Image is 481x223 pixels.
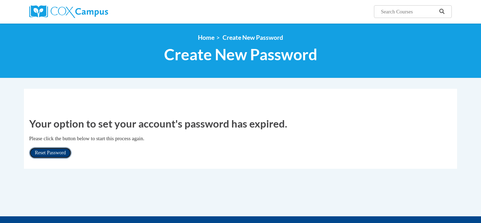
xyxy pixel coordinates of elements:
img: Cox Campus [29,5,108,18]
span: Create New Password [223,34,283,41]
button: Search [437,7,447,16]
p: Please click the button below to start this process again. [29,135,452,142]
a: Home [198,34,214,41]
input: Search Courses [380,7,437,16]
h1: Your option to set your account's password has expired. [29,116,452,131]
span: Create New Password [164,45,317,64]
a: Reset Password [29,147,71,159]
a: Cox Campus [29,5,163,18]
